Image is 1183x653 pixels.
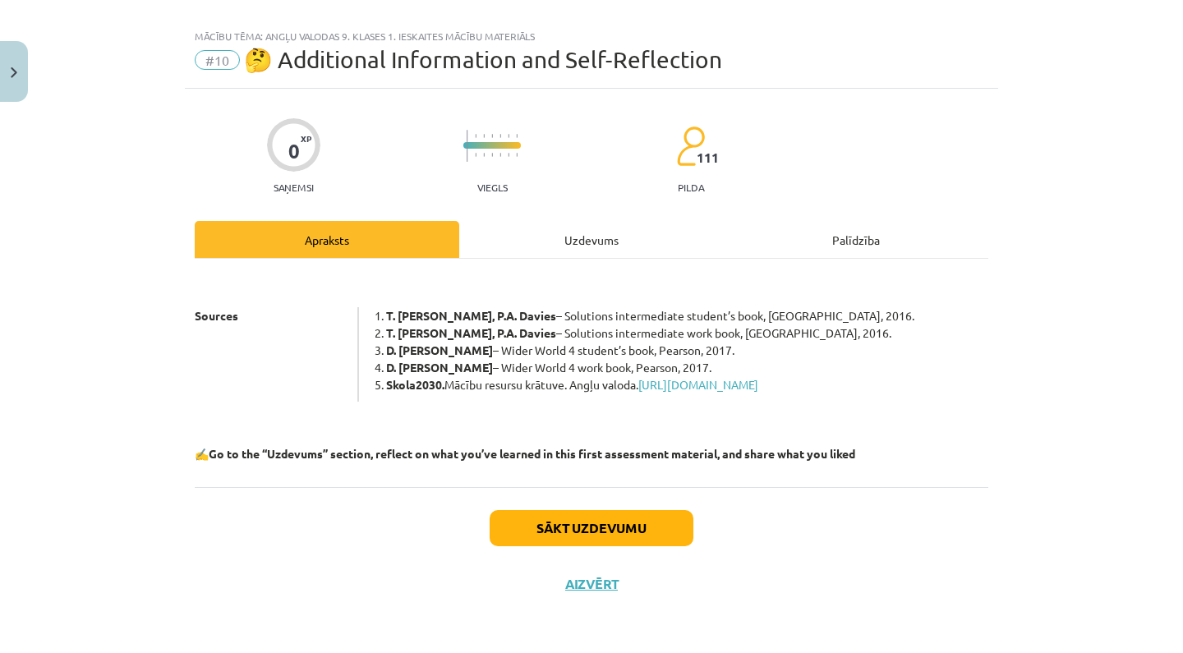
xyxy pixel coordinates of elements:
[386,308,556,323] strong: T. [PERSON_NAME], P.A. Davies
[209,446,855,461] strong: Go to the “Uzdevums” section, reflect on what you’ve learned in this first assessment material, a...
[678,182,704,193] p: pilda
[499,153,501,157] img: icon-short-line-57e1e144782c952c97e751825c79c345078a6d821885a25fce030b3d8c18986b.svg
[195,445,988,462] p: ✍️
[195,50,240,70] span: #10
[386,307,988,324] li: – Solutions intermediate student’s book, [GEOGRAPHIC_DATA], 2016.
[475,134,476,138] img: icon-short-line-57e1e144782c952c97e751825c79c345078a6d821885a25fce030b3d8c18986b.svg
[560,576,623,592] button: Aizvērt
[724,221,988,258] div: Palīdzība
[508,153,509,157] img: icon-short-line-57e1e144782c952c97e751825c79c345078a6d821885a25fce030b3d8c18986b.svg
[483,134,485,138] img: icon-short-line-57e1e144782c952c97e751825c79c345078a6d821885a25fce030b3d8c18986b.svg
[516,134,518,138] img: icon-short-line-57e1e144782c952c97e751825c79c345078a6d821885a25fce030b3d8c18986b.svg
[386,325,556,340] strong: T. [PERSON_NAME], P.A. Davies
[288,140,300,163] div: 0
[301,134,311,143] span: XP
[195,30,988,42] div: Mācību tēma: Angļu valodas 9. klases 1. ieskaites mācību materiāls
[195,221,459,258] div: Apraksts
[467,130,468,162] img: icon-long-line-d9ea69661e0d244f92f715978eff75569469978d946b2353a9bb055b3ed8787d.svg
[386,343,493,357] strong: D. [PERSON_NAME]
[386,377,444,392] strong: Skola2030.
[386,342,988,359] li: – Wider World 4 student’s book, Pearson, 2017.
[676,126,705,167] img: students-c634bb4e5e11cddfef0936a35e636f08e4e9abd3cc4e673bd6f9a4125e45ecb1.svg
[638,377,758,392] a: [URL][DOMAIN_NAME]
[697,150,719,165] span: 111
[491,153,493,157] img: icon-short-line-57e1e144782c952c97e751825c79c345078a6d821885a25fce030b3d8c18986b.svg
[386,324,988,342] li: – Solutions intermediate work book, [GEOGRAPHIC_DATA], 2016.
[386,360,493,375] strong: D. [PERSON_NAME]
[490,510,693,546] button: Sākt uzdevumu
[267,182,320,193] p: Saņemsi
[459,221,724,258] div: Uzdevums
[516,153,518,157] img: icon-short-line-57e1e144782c952c97e751825c79c345078a6d821885a25fce030b3d8c18986b.svg
[386,359,988,376] li: – Wider World 4 work book, Pearson, 2017.
[491,134,493,138] img: icon-short-line-57e1e144782c952c97e751825c79c345078a6d821885a25fce030b3d8c18986b.svg
[11,67,17,78] img: icon-close-lesson-0947bae3869378f0d4975bcd49f059093ad1ed9edebbc8119c70593378902aed.svg
[195,308,238,323] strong: Sources
[499,134,501,138] img: icon-short-line-57e1e144782c952c97e751825c79c345078a6d821885a25fce030b3d8c18986b.svg
[483,153,485,157] img: icon-short-line-57e1e144782c952c97e751825c79c345078a6d821885a25fce030b3d8c18986b.svg
[244,46,722,73] span: 🤔 Additional Information and Self-Reflection
[508,134,509,138] img: icon-short-line-57e1e144782c952c97e751825c79c345078a6d821885a25fce030b3d8c18986b.svg
[477,182,508,193] p: Viegls
[386,376,988,393] li: Mācību resursu krātuve. Angļu valoda.
[475,153,476,157] img: icon-short-line-57e1e144782c952c97e751825c79c345078a6d821885a25fce030b3d8c18986b.svg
